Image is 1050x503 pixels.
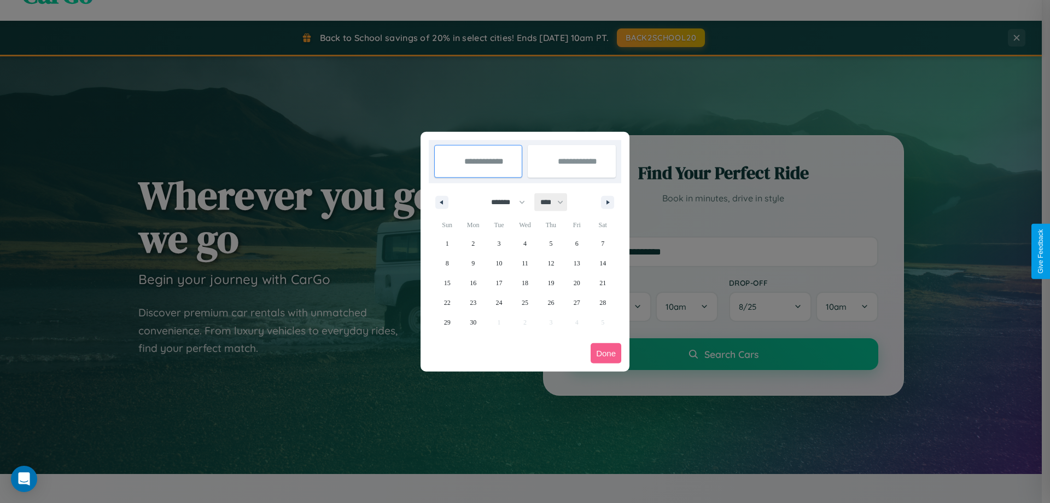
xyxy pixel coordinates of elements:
button: 13 [564,253,590,273]
button: 1 [434,234,460,253]
span: 10 [496,253,503,273]
span: Thu [538,216,564,234]
span: 2 [471,234,475,253]
span: 27 [574,293,580,313]
div: Give Feedback [1037,229,1045,274]
button: 20 [564,273,590,293]
span: Wed [512,216,538,234]
span: 17 [496,273,503,293]
button: 30 [460,313,486,332]
span: 21 [599,273,606,293]
span: 15 [444,273,451,293]
button: 15 [434,273,460,293]
button: 3 [486,234,512,253]
button: 16 [460,273,486,293]
span: 23 [470,293,476,313]
span: 22 [444,293,451,313]
span: 3 [498,234,501,253]
span: 16 [470,273,476,293]
span: 25 [522,293,528,313]
span: 30 [470,313,476,332]
span: 18 [522,273,528,293]
span: 24 [496,293,503,313]
button: 9 [460,253,486,273]
button: 27 [564,293,590,313]
button: 17 [486,273,512,293]
span: 12 [547,253,554,273]
span: 6 [575,234,579,253]
button: 14 [590,253,616,273]
span: 7 [601,234,604,253]
span: 9 [471,253,475,273]
button: 25 [512,293,538,313]
button: 7 [590,234,616,253]
button: 26 [538,293,564,313]
button: 2 [460,234,486,253]
button: 18 [512,273,538,293]
span: 20 [574,273,580,293]
button: Done [591,343,621,363]
span: 1 [446,234,449,253]
span: 11 [522,253,528,273]
button: 21 [590,273,616,293]
span: Mon [460,216,486,234]
span: Sun [434,216,460,234]
span: 8 [446,253,449,273]
span: Fri [564,216,590,234]
span: 26 [547,293,554,313]
span: Tue [486,216,512,234]
button: 29 [434,313,460,332]
button: 24 [486,293,512,313]
button: 8 [434,253,460,273]
span: 28 [599,293,606,313]
button: 23 [460,293,486,313]
span: Sat [590,216,616,234]
button: 19 [538,273,564,293]
button: 28 [590,293,616,313]
span: 4 [523,234,527,253]
span: 14 [599,253,606,273]
div: Open Intercom Messenger [11,466,37,492]
span: 29 [444,313,451,332]
button: 11 [512,253,538,273]
span: 13 [574,253,580,273]
span: 19 [547,273,554,293]
button: 10 [486,253,512,273]
span: 5 [549,234,552,253]
button: 6 [564,234,590,253]
button: 12 [538,253,564,273]
button: 22 [434,293,460,313]
button: 4 [512,234,538,253]
button: 5 [538,234,564,253]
